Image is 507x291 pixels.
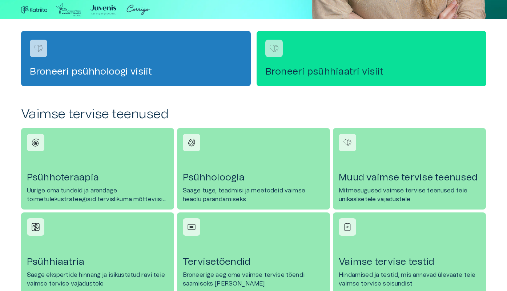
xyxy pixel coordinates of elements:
h4: Tervisetõendid [183,256,324,268]
h4: Psühholoogia [183,172,324,183]
img: Partner logo [90,3,116,17]
h2: Vaimse tervise teenused [21,107,486,122]
p: Hindamised ja testid, mis annavad ülevaate teie vaimse tervise seisundist [339,271,480,288]
h4: Broneeri psühholoogi visiit [30,66,242,77]
img: Muud vaimse tervise teenused icon [342,137,353,148]
img: Tervisetõendid icon [186,222,197,232]
img: Vaimse tervise testid icon [342,222,353,232]
img: Partner logo [125,3,151,17]
h4: Muud vaimse tervise teenused [339,172,480,183]
p: Saage ekspertide hinnang ja isikustatud ravi teie vaimse tervise vajadustele [27,271,168,288]
img: Psühhiaatria icon [30,222,41,232]
h4: Vaimse tervise testid [339,256,480,268]
a: Navigate to service booking [257,31,486,86]
img: Psühholoogia icon [186,137,197,148]
img: Broneeri psühholoogi visiit logo [33,43,44,54]
p: Saage tuge, teadmisi ja meetodeid vaimse heaolu parandamiseks [183,186,324,204]
p: Uurige oma tundeid ja arendage toimetulekustrateegiaid tervislikuma mõtteviisi saavutamiseks [27,186,168,204]
img: Broneeri psühhiaatri visiit logo [269,43,279,54]
h4: Psühhiaatria [27,256,168,268]
a: Navigate to service booking [21,31,251,86]
h4: Broneeri psühhiaatri visiit [265,66,478,77]
p: Broneerige aeg oma vaimse tervise tõendi saamiseks [PERSON_NAME] [183,271,324,288]
img: Partner logo [56,3,82,17]
p: Mitmesugused vaimse tervise teenused teie unikaalsetele vajadustele [339,186,480,204]
img: Psühhoteraapia icon [30,137,41,148]
h4: Psühhoteraapia [27,172,168,183]
img: Partner logo [21,3,47,17]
